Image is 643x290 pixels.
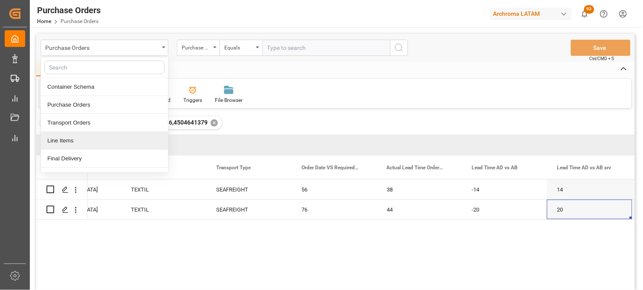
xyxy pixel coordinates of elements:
[121,180,206,199] div: TEXTIL
[41,132,168,150] div: Line Items
[557,165,611,171] span: Lead Time AD vs AB srv
[41,114,168,132] div: Transport Orders
[472,165,518,171] span: Lead Time AD vs AB
[594,4,614,23] button: Help Center
[220,40,262,56] button: open menu
[41,96,168,114] div: Purchase Orders
[45,42,159,52] div: Purchase Orders
[387,165,444,171] span: Actual Lead Time Order VS Confirm
[377,200,462,219] div: 44
[211,119,218,127] div: ✕
[183,96,202,104] div: Triggers
[215,96,243,104] div: File Browser
[36,200,87,220] div: Press SPACE to select this row.
[224,42,253,52] div: Equals
[590,55,614,62] span: Ctrl/CMD + S
[490,8,572,20] div: Archroma LATAM
[584,5,594,14] span: 93
[301,165,359,171] span: Order Date VS Required Date
[390,40,408,56] button: search button
[547,200,632,219] div: 20
[490,6,575,22] button: Archroma LATAM
[462,180,547,199] div: -14
[41,150,168,168] div: Final Delivery
[41,40,168,56] button: close menu
[547,180,632,199] div: 14
[37,18,51,24] a: Home
[462,200,547,219] div: -20
[41,78,168,96] div: Container Schema
[138,119,208,126] span: 4504647416,4504641379
[216,200,281,220] div: SEAFREIGHT
[182,42,211,52] div: Purchase Order Number
[377,180,462,199] div: 38
[121,200,206,219] div: TEXTIL
[291,200,377,219] div: 76
[36,180,87,200] div: Press SPACE to select this row.
[575,4,594,23] button: show 93 new notifications
[37,4,101,17] div: Purchase Orders
[36,62,65,76] div: Home
[44,61,165,74] input: Search
[216,180,281,200] div: SEAFREIGHT
[177,40,220,56] button: open menu
[216,165,251,171] span: Transport Type
[571,40,631,56] button: Save
[262,40,390,56] input: Type to search
[41,168,168,186] div: Additionals
[291,180,377,199] div: 56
